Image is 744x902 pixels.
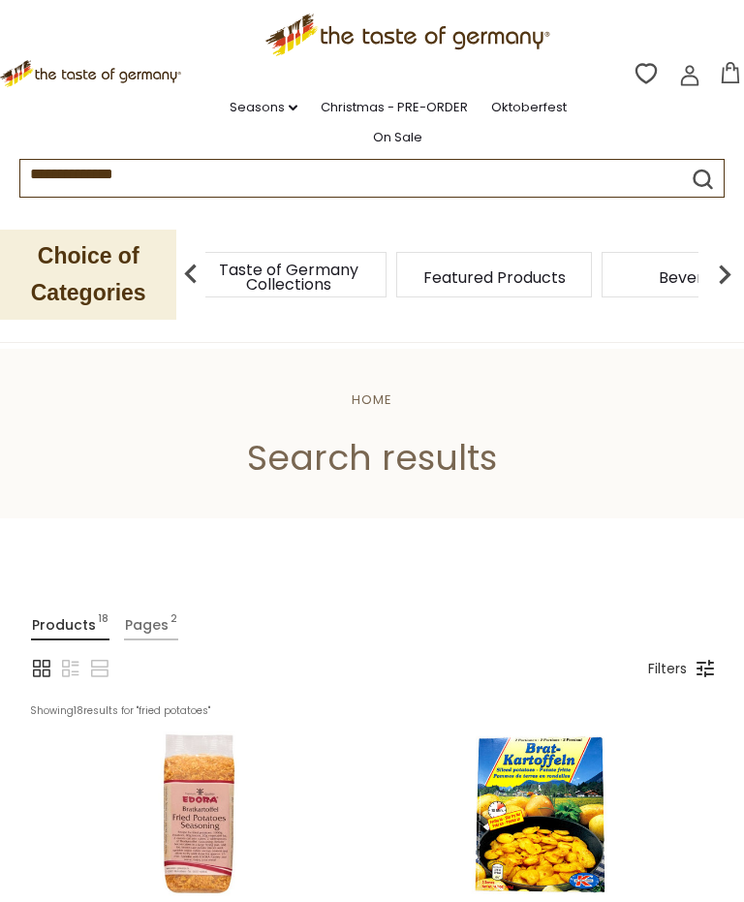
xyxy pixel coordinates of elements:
[211,263,366,292] a: Taste of Germany Collections
[116,731,281,896] img: Edora German Bratkartoffel Fried Potatoes Spice Mix
[124,610,178,640] a: View Pages Tab
[423,270,566,285] a: Featured Products
[230,97,297,118] a: Seasons
[31,610,109,640] a: View Products Tab
[98,611,108,638] span: 18
[705,255,744,294] img: next arrow
[638,652,697,685] a: Filters
[321,97,468,118] a: Christmas - PRE-ORDER
[74,703,83,718] b: 18
[88,657,111,680] a: View row mode
[491,97,567,118] a: Oktoberfest
[60,436,684,480] h1: Search results
[170,611,177,638] span: 2
[59,657,82,680] a: View list mode
[30,657,53,680] a: View grid mode
[659,270,740,285] a: Beverages
[171,255,210,294] img: previous arrow
[352,390,392,409] a: Home
[373,127,422,148] a: On Sale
